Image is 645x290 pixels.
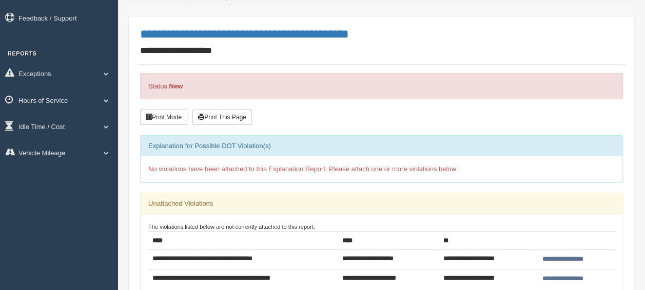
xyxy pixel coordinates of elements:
div: Status: [140,73,623,99]
small: The violations listed below are not currently attached to this report: [148,224,315,230]
span: No violations have been attached to this Explanation Report. Please attach one or more violations... [148,165,458,173]
div: Explanation for Possible DOT Violation(s) [141,136,622,156]
strong: New [169,82,183,90]
button: Print This Page [192,110,252,125]
button: Print Mode [140,110,187,125]
div: Unattached Violations [141,193,622,214]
